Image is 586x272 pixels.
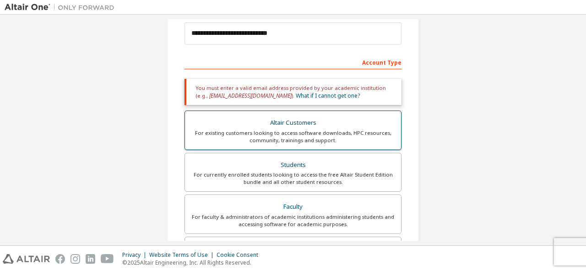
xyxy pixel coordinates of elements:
[296,92,360,100] a: What if I cannot get one?
[3,254,50,264] img: altair_logo.svg
[101,254,114,264] img: youtube.svg
[190,171,396,186] div: For currently enrolled students looking to access the free Altair Student Edition bundle and all ...
[122,251,149,259] div: Privacy
[71,254,80,264] img: instagram.svg
[209,92,292,100] span: [EMAIL_ADDRESS][DOMAIN_NAME]
[55,254,65,264] img: facebook.svg
[190,129,396,144] div: For existing customers looking to access software downloads, HPC resources, community, trainings ...
[184,79,402,105] div: You must enter a valid email address provided by your academic institution (e.g., ).
[190,117,396,129] div: Altair Customers
[86,254,95,264] img: linkedin.svg
[5,3,119,12] img: Altair One
[149,251,217,259] div: Website Terms of Use
[122,259,264,266] p: © 2025 Altair Engineering, Inc. All Rights Reserved.
[217,251,264,259] div: Cookie Consent
[190,200,396,213] div: Faculty
[190,159,396,172] div: Students
[184,55,402,69] div: Account Type
[190,213,396,228] div: For faculty & administrators of academic institutions administering students and accessing softwa...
